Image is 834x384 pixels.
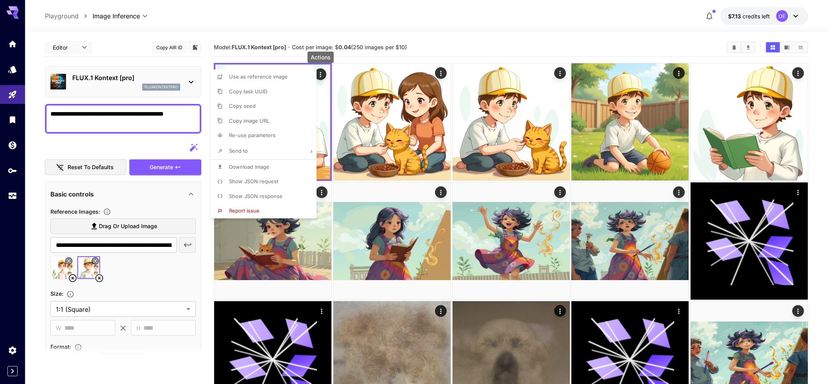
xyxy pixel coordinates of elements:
span: Copy image URL [229,118,269,124]
div: Actions [308,52,334,63]
span: Copy seed [229,103,256,109]
span: Report issue [229,207,260,214]
span: Re-use parameters [229,132,276,138]
span: Download Image [229,164,269,170]
span: Copy task UUID [229,88,267,95]
span: Use as reference image [229,73,288,80]
span: Show JSON request [229,178,278,184]
span: Show JSON response [229,193,283,199]
span: Send to [229,148,248,154]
